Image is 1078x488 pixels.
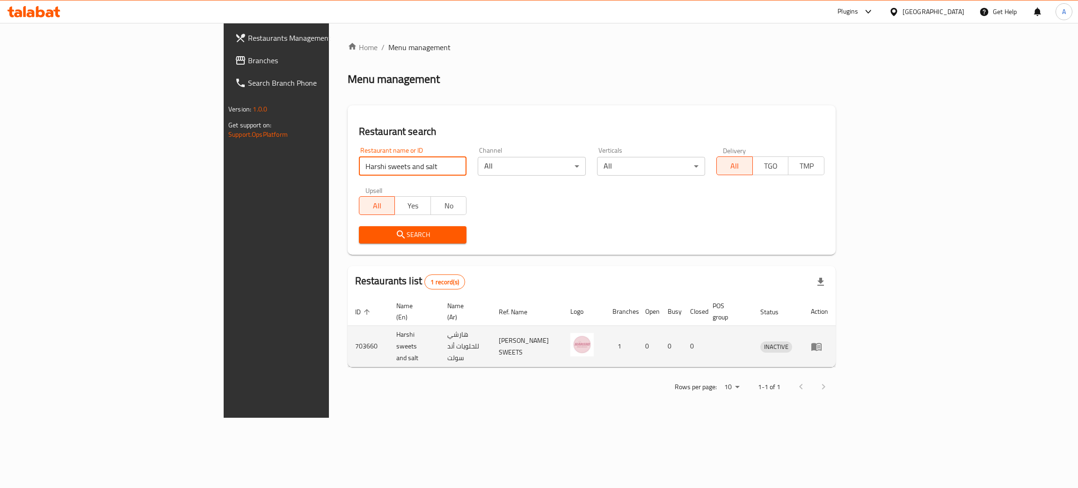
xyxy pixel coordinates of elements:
[359,157,467,176] input: Search for restaurant name or ID..
[721,380,743,394] div: Rows per page:
[348,42,836,53] nav: breadcrumb
[563,297,605,326] th: Logo
[638,326,660,367] td: 0
[348,72,440,87] h2: Menu management
[716,156,753,175] button: All
[253,103,267,115] span: 1.0.0
[366,229,459,241] span: Search
[758,381,780,393] p: 1-1 of 1
[903,7,964,17] div: [GEOGRAPHIC_DATA]
[1062,7,1066,17] span: A
[803,297,836,326] th: Action
[721,159,749,173] span: All
[723,147,746,154] label: Delivery
[660,297,683,326] th: Busy
[788,156,824,175] button: TMP
[365,187,383,193] label: Upsell
[570,333,594,356] img: Harshi sweets and salt
[348,297,836,367] table: enhanced table
[660,326,683,367] td: 0
[638,297,660,326] th: Open
[760,341,792,352] span: INACTIVE
[248,32,396,44] span: Restaurants Management
[713,300,742,323] span: POS group
[675,381,717,393] p: Rows per page:
[228,119,271,131] span: Get support on:
[605,326,638,367] td: 1
[683,297,705,326] th: Closed
[227,49,404,72] a: Branches
[478,157,586,176] div: All
[605,297,638,326] th: Branches
[396,300,429,323] span: Name (En)
[752,156,789,175] button: TGO
[248,55,396,66] span: Branches
[792,159,821,173] span: TMP
[399,199,427,213] span: Yes
[424,274,465,289] div: Total records count
[227,72,404,94] a: Search Branch Phone
[359,226,467,244] button: Search
[355,306,373,318] span: ID
[440,326,492,367] td: هارشي للحلويات أند سولت
[491,326,563,367] td: [PERSON_NAME] SWEETS
[425,278,465,287] span: 1 record(s)
[363,199,392,213] span: All
[389,326,440,367] td: Harshi sweets and salt
[809,271,832,293] div: Export file
[597,157,705,176] div: All
[359,196,395,215] button: All
[499,306,539,318] span: Ref. Name
[430,196,467,215] button: No
[447,300,481,323] span: Name (Ar)
[683,326,705,367] td: 0
[388,42,451,53] span: Menu management
[435,199,463,213] span: No
[359,125,824,139] h2: Restaurant search
[355,274,465,289] h2: Restaurants list
[757,159,785,173] span: TGO
[838,6,858,17] div: Plugins
[228,128,288,140] a: Support.OpsPlatform
[394,196,431,215] button: Yes
[228,103,251,115] span: Version:
[227,27,404,49] a: Restaurants Management
[248,77,396,89] span: Search Branch Phone
[760,306,791,318] span: Status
